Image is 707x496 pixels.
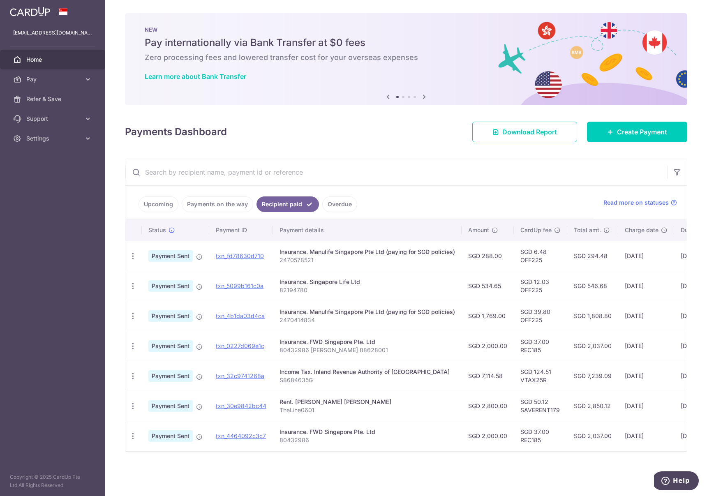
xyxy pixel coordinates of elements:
h5: Pay internationally via Bank Transfer at $0 fees [145,36,668,49]
span: Refer & Save [26,95,81,103]
a: Create Payment [587,122,687,142]
p: S8684635G [280,376,455,384]
td: [DATE] [618,421,674,451]
a: txn_5099b161c0a [216,282,263,289]
span: Payment Sent [148,370,193,382]
td: SGD 7,114.58 [462,361,514,391]
span: Due date [681,226,705,234]
td: SGD 39.80 OFF225 [514,301,567,331]
a: txn_fd78630d710 [216,252,264,259]
h6: Zero processing fees and lowered transfer cost for your overseas expenses [145,53,668,62]
p: NEW [145,26,668,33]
td: SGD 2,000.00 [462,421,514,451]
span: Charge date [625,226,658,234]
span: Read more on statuses [603,198,669,207]
td: SGD 1,808.80 [567,301,618,331]
a: txn_4b1da03d4ca [216,312,265,319]
span: Total amt. [574,226,601,234]
div: Income Tax. Inland Revenue Authority of [GEOGRAPHIC_DATA] [280,368,455,376]
a: txn_4464092c3c7 [216,432,266,439]
td: SGD 7,239.09 [567,361,618,391]
div: Rent. [PERSON_NAME] [PERSON_NAME] [280,398,455,406]
div: Insurance. Manulife Singapore Pte Ltd (paying for SGD policies) [280,248,455,256]
a: txn_0227d069e1c [216,342,264,349]
p: 80432986 [280,436,455,444]
div: Insurance. FWD Singapore Pte. Ltd [280,428,455,436]
td: SGD 37.00 REC185 [514,331,567,361]
a: Recipient paid [256,196,319,212]
p: [EMAIL_ADDRESS][DOMAIN_NAME] [13,29,92,37]
span: Support [26,115,81,123]
a: txn_30e9842bc44 [216,402,266,409]
a: Learn more about Bank Transfer [145,72,246,81]
span: Home [26,55,81,64]
td: SGD 2,037.00 [567,421,618,451]
td: [DATE] [618,391,674,421]
span: Status [148,226,166,234]
span: Amount [468,226,489,234]
span: Payment Sent [148,430,193,442]
span: CardUp fee [520,226,552,234]
td: SGD 2,037.00 [567,331,618,361]
td: SGD 1,769.00 [462,301,514,331]
td: SGD 294.48 [567,241,618,271]
p: 82194780 [280,286,455,294]
iframe: Opens a widget where you can find more information [654,471,699,492]
span: Payment Sent [148,250,193,262]
img: Bank transfer banner [125,13,687,105]
a: Overdue [322,196,357,212]
td: SGD 2,000.00 [462,331,514,361]
td: SGD 2,800.00 [462,391,514,421]
p: 2470578521 [280,256,455,264]
td: SGD 534.65 [462,271,514,301]
span: Create Payment [617,127,667,137]
td: SGD 37.00 REC185 [514,421,567,451]
td: SGD 6.48 OFF225 [514,241,567,271]
span: Payment Sent [148,310,193,322]
p: TheLine0601 [280,406,455,414]
td: [DATE] [618,331,674,361]
td: [DATE] [618,361,674,391]
span: Payment Sent [148,280,193,292]
td: SGD 50.12 SAVERENT179 [514,391,567,421]
td: SGD 12.03 OFF225 [514,271,567,301]
td: [DATE] [618,271,674,301]
a: txn_32c9741268a [216,372,264,379]
span: Settings [26,134,81,143]
td: SGD 124.51 VTAX25R [514,361,567,391]
input: Search by recipient name, payment id or reference [125,159,667,185]
a: Upcoming [139,196,178,212]
span: Payment Sent [148,340,193,352]
td: SGD 546.68 [567,271,618,301]
a: Payments on the way [182,196,253,212]
div: Insurance. Manulife Singapore Pte Ltd (paying for SGD policies) [280,308,455,316]
td: [DATE] [618,301,674,331]
p: 80432986 [PERSON_NAME] 88628001 [280,346,455,354]
p: 2470414834 [280,316,455,324]
div: Insurance. Singapore Life Ltd [280,278,455,286]
td: [DATE] [618,241,674,271]
img: CardUp [10,7,50,16]
div: Insurance. FWD Singapore Pte. Ltd [280,338,455,346]
a: Download Report [472,122,577,142]
td: SGD 288.00 [462,241,514,271]
h4: Payments Dashboard [125,125,227,139]
th: Payment ID [209,219,273,241]
th: Payment details [273,219,462,241]
td: SGD 2,850.12 [567,391,618,421]
a: Read more on statuses [603,198,677,207]
span: Pay [26,75,81,83]
span: Download Report [502,127,557,137]
span: Payment Sent [148,400,193,412]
